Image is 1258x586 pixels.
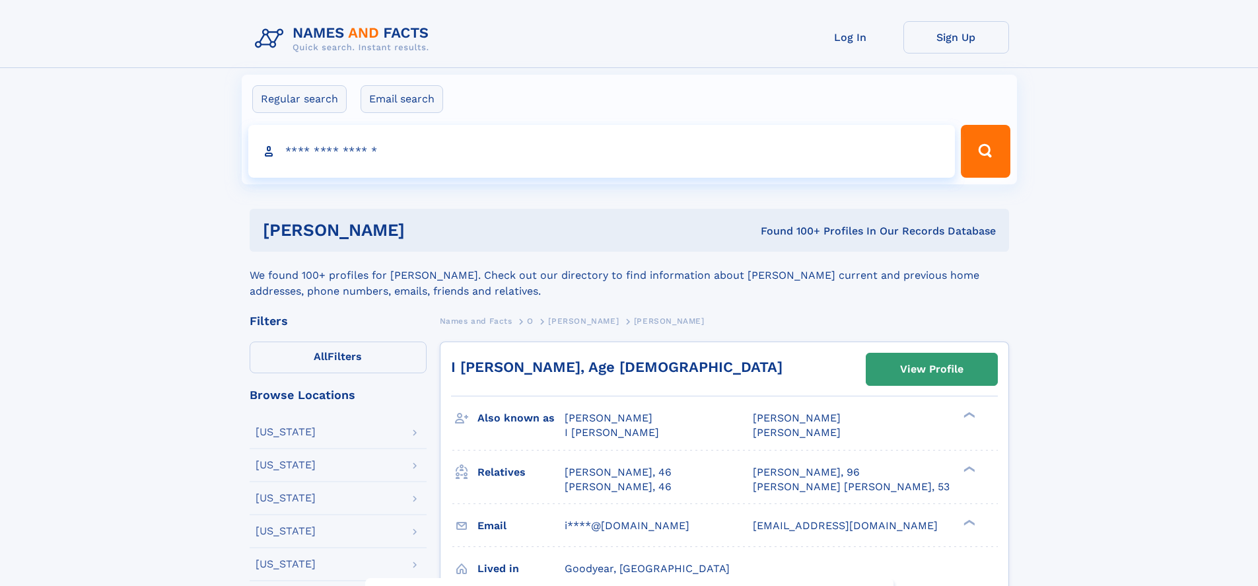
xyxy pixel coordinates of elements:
span: Goodyear, [GEOGRAPHIC_DATA] [565,562,730,575]
span: O [527,316,534,326]
div: View Profile [900,354,963,385]
label: Filters [250,342,427,373]
a: [PERSON_NAME], 46 [565,480,672,494]
a: [PERSON_NAME] [PERSON_NAME], 53 [753,480,950,494]
span: [PERSON_NAME] [753,426,841,439]
div: [US_STATE] [256,559,316,569]
span: All [314,350,328,363]
span: [EMAIL_ADDRESS][DOMAIN_NAME] [753,519,938,532]
span: [PERSON_NAME] [753,412,841,424]
h3: Also known as [477,407,565,429]
a: Log In [798,21,903,54]
span: I [PERSON_NAME] [565,426,659,439]
img: Logo Names and Facts [250,21,440,57]
div: ❯ [960,518,976,527]
span: [PERSON_NAME] [634,316,705,326]
a: I [PERSON_NAME], Age [DEMOGRAPHIC_DATA] [451,359,783,375]
label: Email search [361,85,443,113]
h3: Lived in [477,558,565,580]
button: Search Button [961,125,1010,178]
div: Found 100+ Profiles In Our Records Database [582,224,996,238]
div: Browse Locations [250,389,427,401]
div: ❯ [960,411,976,420]
div: [US_STATE] [256,526,316,536]
label: Regular search [252,85,347,113]
a: View Profile [866,353,997,385]
span: [PERSON_NAME] [548,316,619,326]
a: Sign Up [903,21,1009,54]
div: Filters [250,315,427,327]
input: search input [248,125,956,178]
h3: Relatives [477,461,565,484]
div: [US_STATE] [256,427,316,437]
div: [US_STATE] [256,460,316,470]
a: [PERSON_NAME], 96 [753,465,860,480]
a: [PERSON_NAME] [548,312,619,329]
h3: Email [477,515,565,537]
a: O [527,312,534,329]
div: We found 100+ profiles for [PERSON_NAME]. Check out our directory to find information about [PERS... [250,252,1009,299]
a: [PERSON_NAME], 46 [565,465,672,480]
h1: [PERSON_NAME] [263,222,583,238]
div: ❯ [960,464,976,473]
span: [PERSON_NAME] [565,412,652,424]
div: [US_STATE] [256,493,316,503]
a: Names and Facts [440,312,512,329]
